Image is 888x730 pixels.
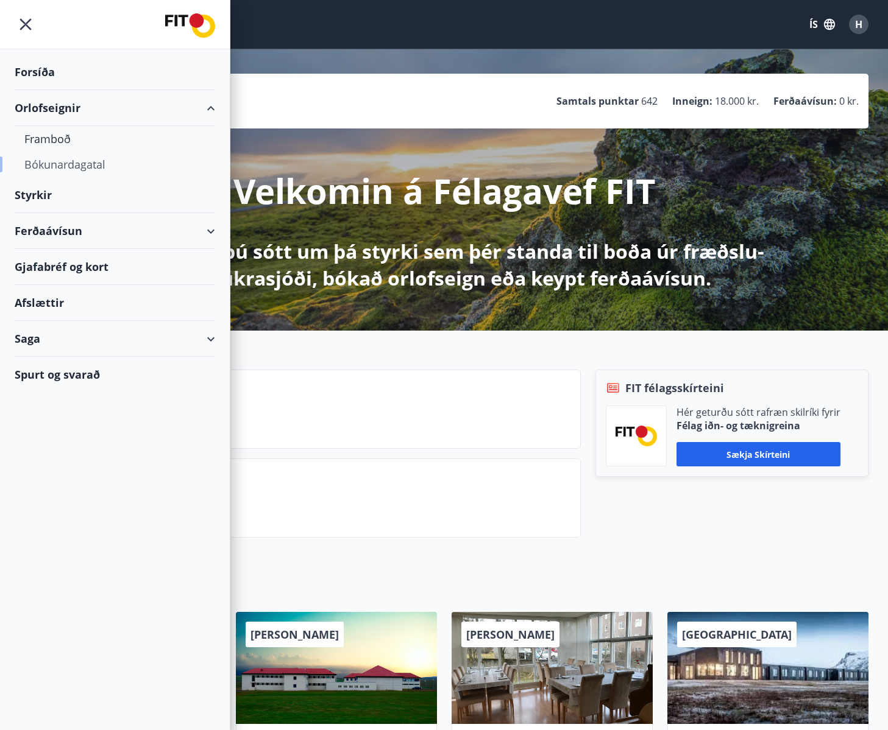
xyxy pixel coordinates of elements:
button: H [844,10,873,39]
p: Hér getur þú sótt um þá styrki sem þér standa til boða úr fræðslu- og sjúkrasjóði, bókað orlofsei... [123,238,766,292]
img: union_logo [165,13,215,38]
span: FIT félagsskírteini [625,380,724,396]
div: Forsíða [15,54,215,90]
p: Samtals punktar [556,94,639,108]
div: Spurt og svarað [15,357,215,392]
div: Saga [15,321,215,357]
div: Ferðaávísun [15,213,215,249]
span: [PERSON_NAME] [466,627,555,642]
p: Hér geturðu sótt rafræn skilríki fyrir [677,405,840,419]
p: Næstu helgi [110,401,570,421]
button: ÍS [803,13,842,35]
span: [PERSON_NAME] [250,627,339,642]
p: Velkomin á Félagavef FIT [233,167,655,214]
span: H [855,18,862,31]
p: Inneign : [672,94,712,108]
div: Afslættir [15,285,215,321]
div: Gjafabréf og kort [15,249,215,285]
div: Bókunardagatal [24,152,205,177]
div: Orlofseignir [15,90,215,126]
p: Spurt og svarað [110,490,570,510]
p: Félag iðn- og tæknigreina [677,419,840,432]
button: menu [15,13,37,35]
div: Framboð [24,126,205,152]
p: Ferðaávísun : [773,94,837,108]
span: 0 kr. [839,94,859,108]
div: Styrkir [15,177,215,213]
button: Sækja skírteini [677,442,840,466]
span: [GEOGRAPHIC_DATA] [682,627,792,642]
span: 642 [641,94,658,108]
span: 18.000 kr. [715,94,759,108]
img: FPQVkF9lTnNbbaRSFyT17YYeljoOGk5m51IhT0bO.png [616,426,657,446]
